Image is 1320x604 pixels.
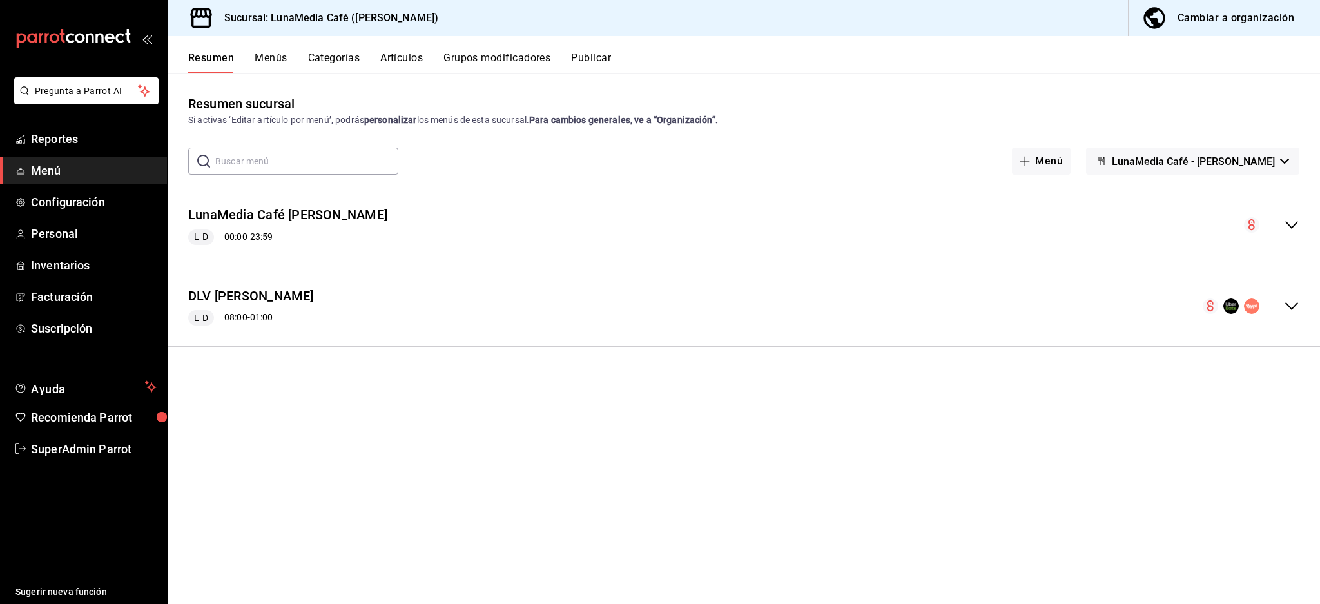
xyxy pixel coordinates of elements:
[31,257,157,274] span: Inventarios
[168,195,1320,255] div: collapse-menu-row
[31,320,157,337] span: Suscripción
[571,52,611,73] button: Publicar
[142,34,152,44] button: open_drawer_menu
[308,52,360,73] button: Categorías
[188,206,387,224] button: LunaMedia Café [PERSON_NAME]
[188,287,314,306] button: DLV [PERSON_NAME]
[215,148,398,174] input: Buscar menú
[188,94,295,113] div: Resumen sucursal
[188,310,314,326] div: 08:00 - 01:00
[529,115,718,125] strong: Para cambios generales, ve a “Organización”.
[380,52,423,73] button: Artículos
[31,225,157,242] span: Personal
[1086,148,1299,175] button: LunaMedia Café - [PERSON_NAME]
[1178,9,1294,27] div: Cambiar a organización
[31,288,157,306] span: Facturación
[214,10,438,26] h3: Sucursal: LunaMedia Café ([PERSON_NAME])
[168,277,1320,336] div: collapse-menu-row
[14,77,159,104] button: Pregunta a Parrot AI
[1012,148,1071,175] button: Menú
[255,52,287,73] button: Menús
[188,229,387,245] div: 00:00 - 23:59
[9,93,159,107] a: Pregunta a Parrot AI
[31,440,157,458] span: SuperAdmin Parrot
[188,113,1299,127] div: Si activas ‘Editar artículo por menú’, podrás los menús de esta sucursal.
[189,230,213,244] span: L-D
[188,52,234,73] button: Resumen
[31,409,157,426] span: Recomienda Parrot
[443,52,550,73] button: Grupos modificadores
[35,84,139,98] span: Pregunta a Parrot AI
[1112,155,1275,168] span: LunaMedia Café - [PERSON_NAME]
[31,379,140,395] span: Ayuda
[31,193,157,211] span: Configuración
[31,162,157,179] span: Menú
[364,115,417,125] strong: personalizar
[188,52,1320,73] div: navigation tabs
[31,130,157,148] span: Reportes
[15,585,157,599] span: Sugerir nueva función
[189,311,213,325] span: L-D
